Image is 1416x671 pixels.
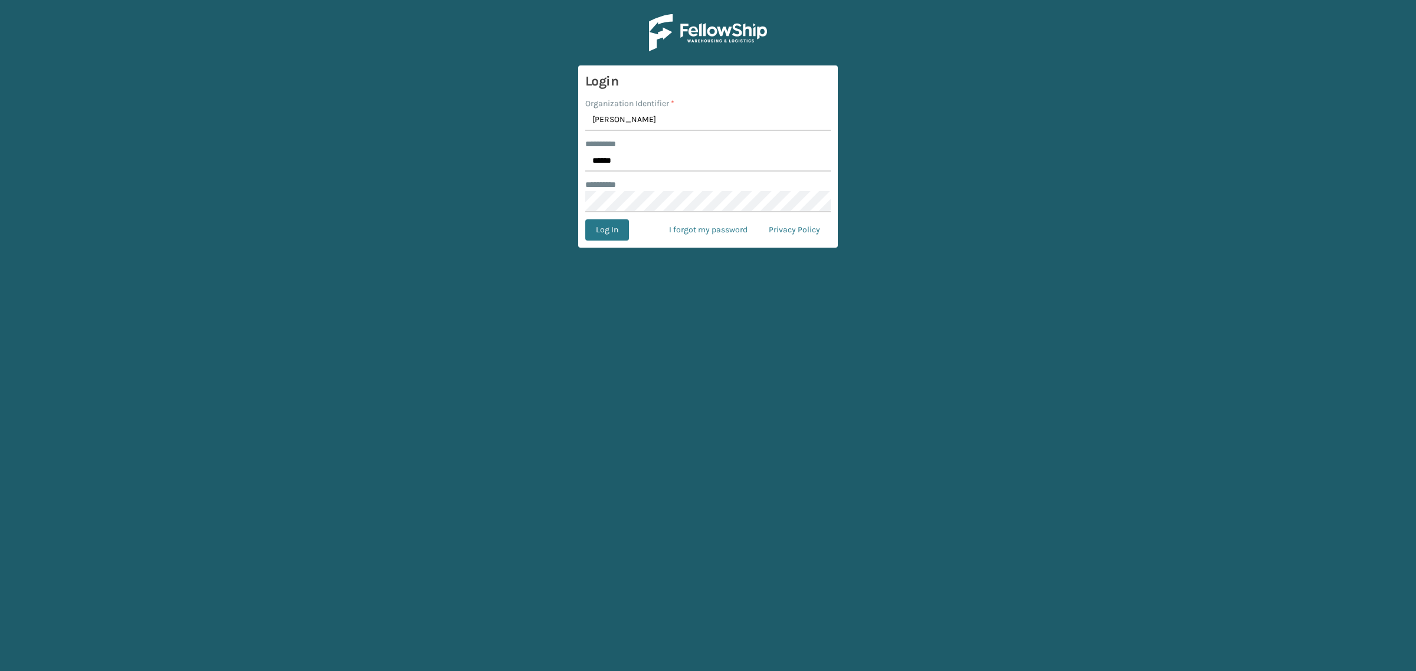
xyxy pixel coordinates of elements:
[658,219,758,241] a: I forgot my password
[585,97,674,110] label: Organization Identifier
[649,14,767,51] img: Logo
[758,219,831,241] a: Privacy Policy
[585,219,629,241] button: Log In
[585,73,831,90] h3: Login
